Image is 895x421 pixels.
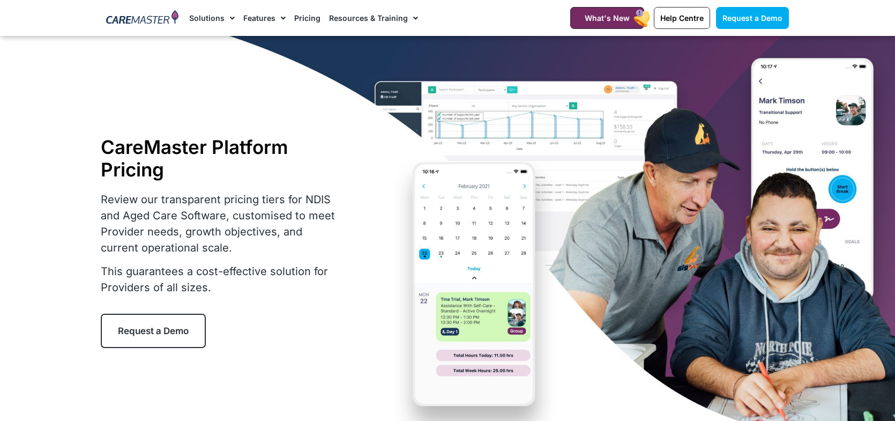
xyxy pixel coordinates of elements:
a: Help Centre [654,7,710,29]
span: What's New [585,13,630,23]
img: CareMaster Logo [106,10,178,26]
a: Request a Demo [716,7,789,29]
span: Request a Demo [722,13,782,23]
p: Review our transparent pricing tiers for NDIS and Aged Care Software, customised to meet Provider... [101,191,342,256]
span: Request a Demo [118,326,189,336]
span: Help Centre [660,13,704,23]
h1: CareMaster Platform Pricing [101,136,342,181]
a: Request a Demo [101,314,206,348]
p: This guarantees a cost-effective solution for Providers of all sizes. [101,263,342,296]
a: What's New [570,7,644,29]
